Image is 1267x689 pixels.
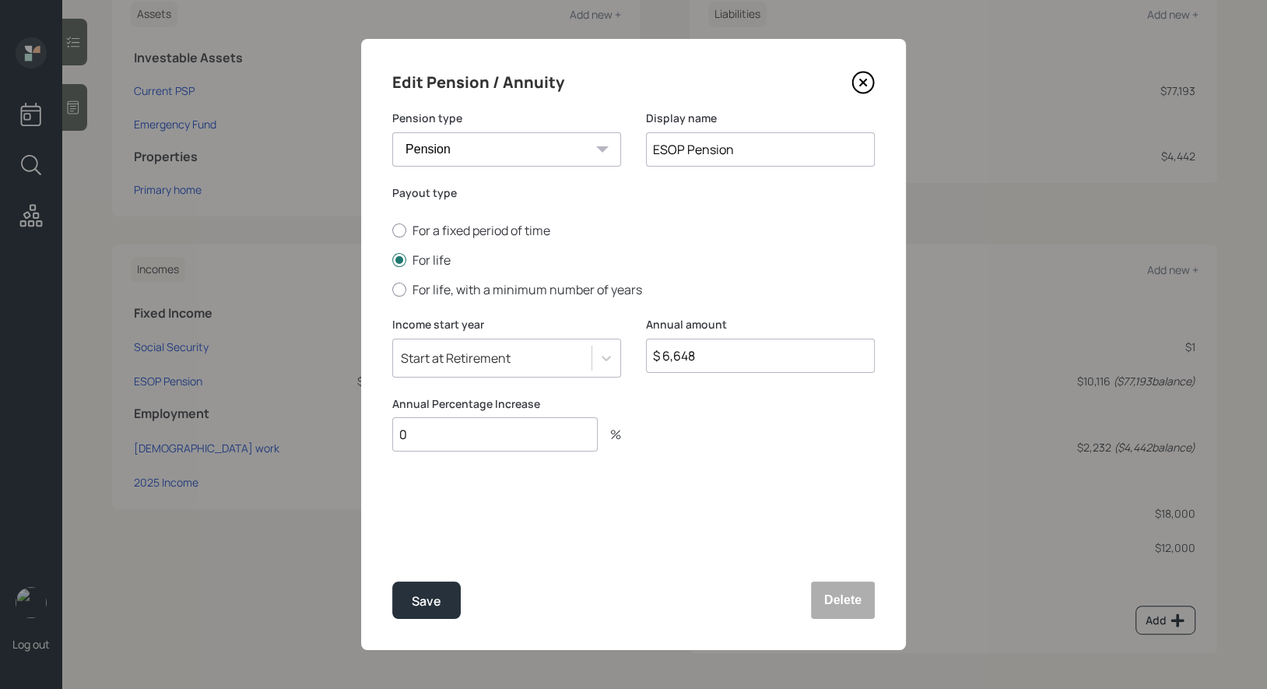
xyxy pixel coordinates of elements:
label: Annual amount [646,317,875,332]
button: Save [392,582,461,619]
div: Save [412,591,441,612]
h4: Edit Pension / Annuity [392,70,564,95]
label: For a fixed period of time [392,222,875,239]
label: Display name [646,111,875,126]
div: Start at Retirement [401,350,511,367]
div: % [598,428,621,441]
label: For life [392,251,875,269]
label: Income start year [392,317,621,332]
label: Pension type [392,111,621,126]
label: Payout type [392,185,875,201]
button: Delete [811,582,875,619]
label: Annual Percentage Increase [392,396,621,412]
label: For life, with a minimum number of years [392,281,875,298]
